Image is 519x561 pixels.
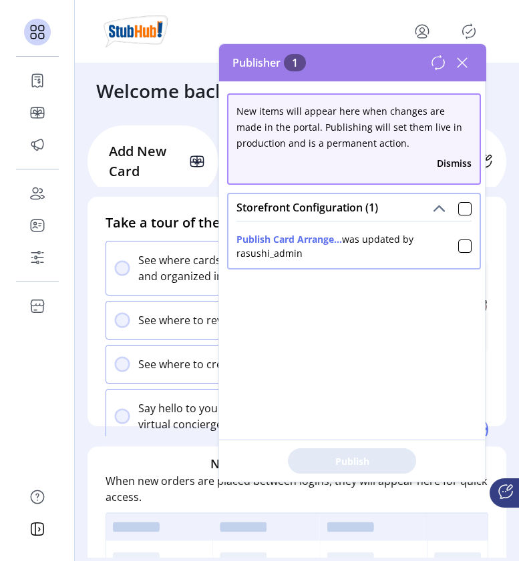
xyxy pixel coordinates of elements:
p: When new orders are placed between logins, they will appear here for quick access. [106,472,488,504]
button: Storefront Configuration (1) [429,199,448,218]
button: Dismiss [437,156,472,170]
h3: Welcome back, Ra! [96,77,264,105]
p: Add New Card [109,141,181,181]
button: Publish Card Arrange... [236,232,342,246]
button: menu [411,21,433,42]
span: Storefront Configuration (1) [236,202,378,213]
span: Publisher [232,55,306,71]
h6: No new orders since last login [210,454,384,472]
p: See where to review and edit [138,312,283,328]
p: See where cards are created and organized in [138,252,285,284]
div: was updated by rasushi_admin [236,232,458,260]
p: Say hello to your virtual concierge, [138,400,238,432]
span: 1 [284,54,306,71]
h4: Take a tour of the platform [106,213,342,233]
img: logo [102,13,170,50]
p: See where to create [138,356,238,372]
button: Publisher Panel [458,21,480,42]
span: New items will appear here when changes are made in the portal. Publishing will set them live in ... [236,105,462,149]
